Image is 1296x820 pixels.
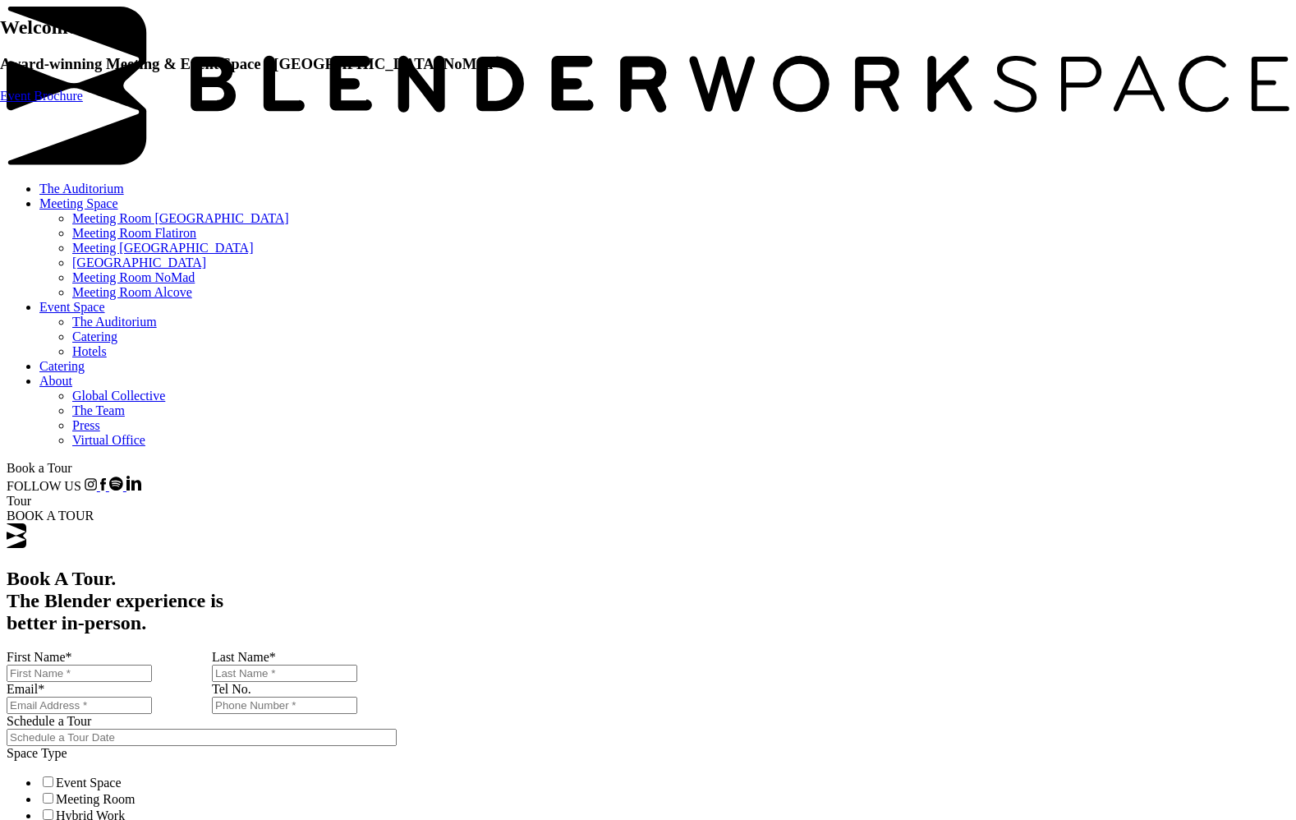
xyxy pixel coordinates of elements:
[72,241,253,255] a: Meeting [GEOGRAPHIC_DATA]
[72,433,145,447] a: Virtual Office
[72,344,107,358] a: Hotels
[7,729,397,746] input: Schedule a Tour Date
[7,568,1289,634] h2: Book A Tour. The Blender experience is
[7,714,91,728] span: Schedule a Tour
[43,793,53,804] input: Meeting Room
[7,665,152,682] input: First Name *
[7,461,71,475] span: Book a tour
[72,315,157,329] a: The Auditorium
[7,509,94,523] span: Book a tour
[7,697,152,714] input: Email Address *
[212,650,269,664] span: Last Name
[39,374,72,388] a: About
[43,809,53,820] input: Hybrid Work
[72,418,100,432] a: Press
[72,285,192,299] a: Meeting Room Alcove
[56,792,135,806] span: Meeting Room
[39,300,105,314] a: Event Space
[72,329,117,343] a: Catering
[212,665,357,682] input: Last Name *
[7,494,31,508] a: Tour
[212,682,251,696] span: Tel No.
[7,682,38,696] span: Email
[39,359,85,373] a: Catering
[7,612,146,633] span: better in-person.
[72,403,125,417] a: The Team
[72,226,196,240] a: Meeting Room Flatiron
[72,211,289,225] a: Meeting Room [GEOGRAPHIC_DATA]
[43,776,53,787] input: Event Space
[39,196,118,210] a: Meeting Space
[212,697,357,714] input: Phone Number *
[72,389,165,403] a: Global Collective
[7,650,66,664] span: First Name
[7,479,81,493] span: FOLLOW US
[7,746,67,760] span: Space Type
[72,270,195,284] a: Meeting Room NoMad
[72,256,206,269] a: [GEOGRAPHIC_DATA]
[56,776,122,790] span: Event Space
[39,182,124,196] a: The Auditorium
